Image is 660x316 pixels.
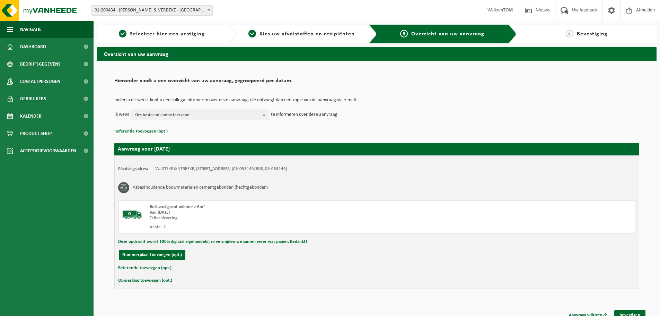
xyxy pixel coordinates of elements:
[150,210,170,215] strong: Van [DATE]
[114,127,168,136] button: Referentie toevoegen (opt.)
[20,90,46,108] span: Gebruikers
[577,31,608,37] span: Bevestiging
[248,30,256,37] span: 2
[20,142,76,160] span: Acceptatievoorwaarden
[91,5,213,16] span: 01-200434 - VULSTEKE & VERBEKE - POPERINGE
[92,6,212,15] span: 01-200434 - VULSTEKE & VERBEKE - POPERINGE
[20,108,42,125] span: Kalender
[118,276,172,285] button: Opmerking toevoegen (opt.)
[118,237,307,246] button: Deze opdracht wordt 100% digitaal afgehandeld, zo vermijden we samen weer wat papier. Bedankt!
[114,110,129,120] p: Ik wens
[114,98,639,103] p: Indien u dit wenst kunt u een collega informeren over deze aanvraag, die ontvangt dan een kopie v...
[134,110,260,120] span: Kies bestaand contactpersoon
[150,215,405,221] div: Zelfaanlevering
[271,110,339,120] p: te informeren over deze aanvraag.
[240,30,363,38] a: 2Kies uw afvalstoffen en recipiënten
[20,21,42,38] span: Navigatie
[155,166,287,172] td: VULSTEKE & VERBEKE, [STREET_ADDRESS] (03-053149/BUS, 03-053149)
[118,146,170,152] strong: Aanvraag voor [DATE]
[118,264,171,273] button: Referentie toevoegen (opt.)
[259,31,355,37] span: Kies uw afvalstoffen en recipiënten
[114,78,639,87] h2: Hieronder vindt u een overzicht van uw aanvraag, gegroepeerd per datum.
[20,55,61,73] span: Bedrijfsgegevens
[150,205,205,209] span: Bulk vast groot volume > 6m³
[100,30,223,38] a: 1Selecteer hier een vestiging
[119,30,126,37] span: 1
[20,73,60,90] span: Contactpersonen
[566,30,573,37] span: 4
[20,38,46,55] span: Dashboard
[97,47,657,60] h2: Overzicht van uw aanvraag
[150,224,405,230] div: Aantal: 2
[130,31,205,37] span: Selecteer hier een vestiging
[400,30,408,37] span: 3
[131,110,269,120] button: Kies bestaand contactpersoon
[119,250,185,260] button: Nummerplaat toevoegen (opt.)
[118,166,148,171] strong: Plaatsingsadres:
[503,8,513,13] strong: TOM
[20,125,52,142] span: Product Shop
[133,182,268,193] h3: Asbesthoudende bouwmaterialen cementgebonden (hechtgebonden)
[411,31,484,37] span: Overzicht van uw aanvraag
[122,204,143,225] img: BL-SO-LV.png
